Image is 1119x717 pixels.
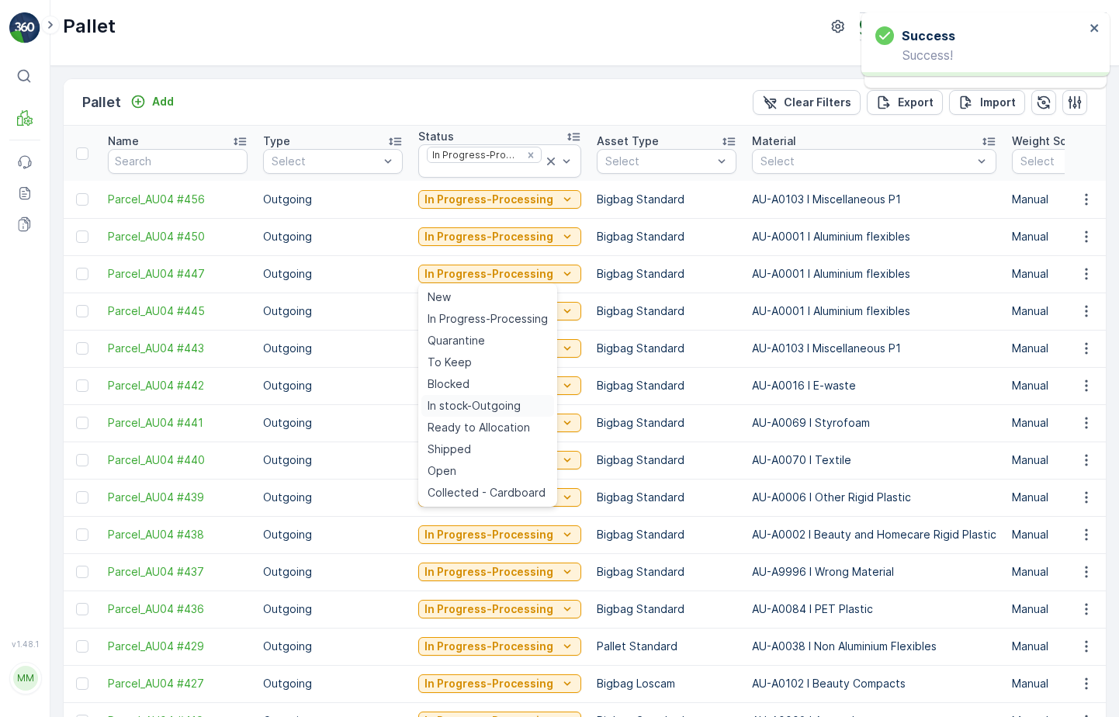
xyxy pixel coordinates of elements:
[589,367,744,404] td: Bigbag Standard
[108,639,248,654] span: Parcel_AU04 #429
[589,591,744,628] td: Bigbag Standard
[1012,133,1091,149] p: Weight Source
[589,293,744,330] td: Bigbag Standard
[589,181,744,218] td: Bigbag Standard
[744,293,1004,330] td: AU-A0001 I Aluminium flexibles
[272,154,379,169] p: Select
[428,398,521,414] span: In stock-Outgoing
[255,367,411,404] td: Outgoing
[424,192,553,207] p: In Progress-Processing
[784,95,851,110] p: Clear Filters
[424,601,553,617] p: In Progress-Processing
[744,330,1004,367] td: AU-A0103 I Miscellaneous P1
[980,95,1016,110] p: Import
[13,666,38,691] div: MM
[424,229,553,244] p: In Progress-Processing
[428,376,469,392] span: Blocked
[76,268,88,280] div: Toggle Row Selected
[589,442,744,479] td: Bigbag Standard
[108,378,248,393] span: Parcel_AU04 #442
[424,639,553,654] p: In Progress-Processing
[753,90,861,115] button: Clear Filters
[108,229,248,244] a: Parcel_AU04 #450
[76,603,88,615] div: Toggle Row Selected
[82,92,121,113] p: Pallet
[76,640,88,653] div: Toggle Row Selected
[589,255,744,293] td: Bigbag Standard
[428,420,530,435] span: Ready to Allocation
[744,665,1004,702] td: AU-A0102 I Beauty Compacts
[428,485,546,501] span: Collected - Cardboard
[418,563,581,581] button: In Progress-Processing
[418,129,454,144] p: Status
[76,454,88,466] div: Toggle Row Selected
[76,528,88,541] div: Toggle Row Selected
[424,564,553,580] p: In Progress-Processing
[108,601,248,617] a: Parcel_AU04 #436
[255,591,411,628] td: Outgoing
[108,527,248,542] a: Parcel_AU04 #438
[108,676,248,691] a: Parcel_AU04 #427
[424,266,553,282] p: In Progress-Processing
[744,367,1004,404] td: AU-A0016 I E-waste
[108,266,248,282] a: Parcel_AU04 #447
[428,289,451,305] span: New
[108,490,248,505] a: Parcel_AU04 #439
[744,442,1004,479] td: AU-A0070 I Textile
[744,218,1004,255] td: AU-A0001 I Aluminium flexibles
[589,665,744,702] td: Bigbag Loscam
[1090,22,1100,36] button: close
[9,639,40,649] span: v 1.48.1
[108,452,248,468] span: Parcel_AU04 #440
[76,417,88,429] div: Toggle Row Selected
[428,442,471,457] span: Shipped
[255,553,411,591] td: Outgoing
[108,303,248,319] a: Parcel_AU04 #445
[76,342,88,355] div: Toggle Row Selected
[108,149,248,174] input: Search
[76,566,88,578] div: Toggle Row Selected
[108,341,248,356] a: Parcel_AU04 #443
[76,230,88,243] div: Toggle Row Selected
[744,628,1004,665] td: AU-A0038 I Non Aluminium Flexibles
[255,516,411,553] td: Outgoing
[898,95,934,110] p: Export
[589,218,744,255] td: Bigbag Standard
[902,26,955,45] h3: Success
[428,311,548,327] span: In Progress-Processing
[589,516,744,553] td: Bigbag Standard
[744,591,1004,628] td: AU-A0084 I PET Plastic
[9,12,40,43] img: logo
[255,665,411,702] td: Outgoing
[418,674,581,693] button: In Progress-Processing
[108,564,248,580] a: Parcel_AU04 #437
[605,154,712,169] p: Select
[949,90,1025,115] button: Import
[744,404,1004,442] td: AU-A0069 I Styrofoam
[744,553,1004,591] td: AU-A9996 I Wrong Material
[744,516,1004,553] td: AU-A0002 I Beauty and Homecare Rigid Plastic
[875,48,1085,62] p: Success!
[867,90,943,115] button: Export
[255,330,411,367] td: Outgoing
[63,14,116,39] p: Pallet
[522,149,539,161] div: Remove In Progress-Processing
[860,12,1107,40] button: Terracycle-AU04 - Sendable(+10:00)
[428,355,472,370] span: To Keep
[108,192,248,207] a: Parcel_AU04 #456
[418,265,581,283] button: In Progress-Processing
[108,415,248,431] a: Parcel_AU04 #441
[255,255,411,293] td: Outgoing
[418,525,581,544] button: In Progress-Processing
[255,404,411,442] td: Outgoing
[9,652,40,705] button: MM
[418,227,581,246] button: In Progress-Processing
